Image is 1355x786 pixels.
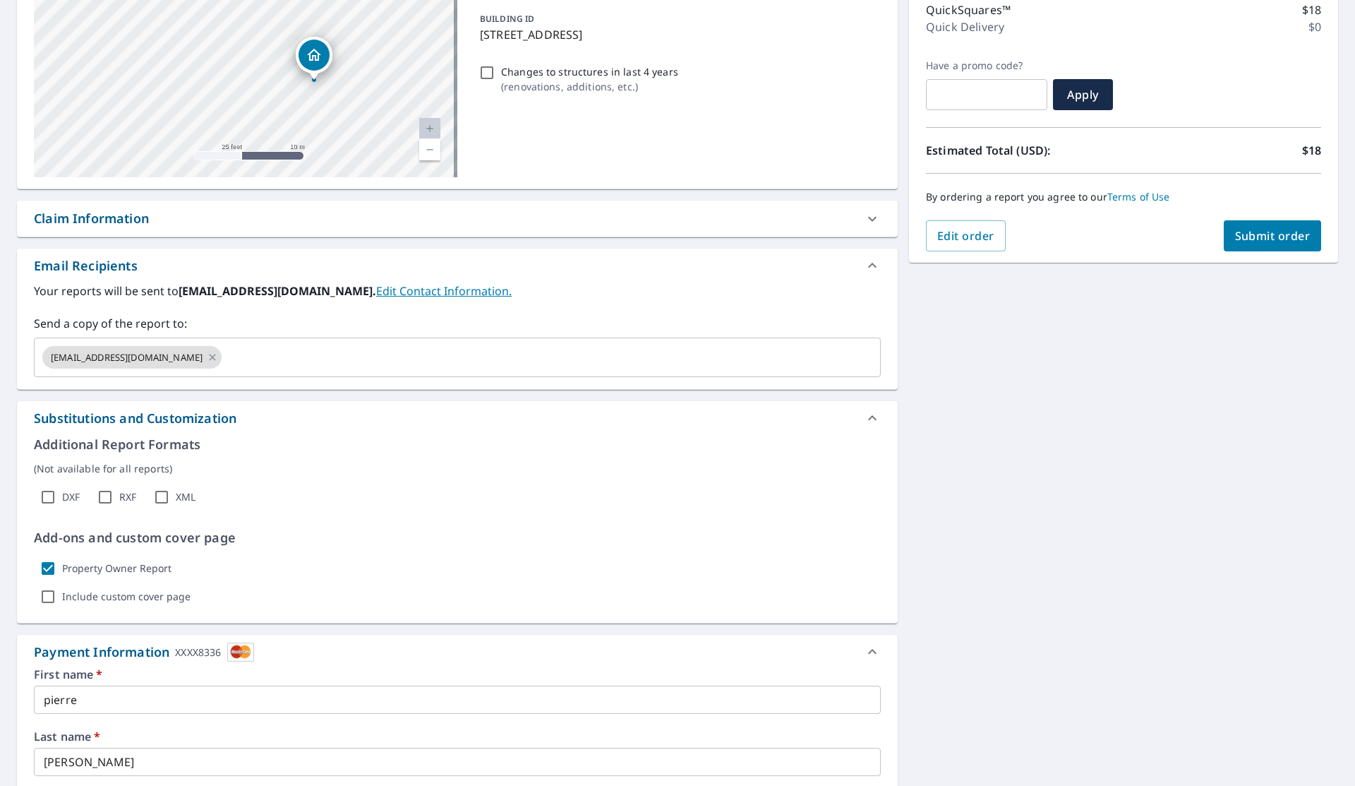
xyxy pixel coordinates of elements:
label: DXF [62,491,80,504]
a: EditContactInfo [376,283,512,299]
div: Claim Information [34,209,149,228]
p: (Not available for all reports) [34,461,881,476]
label: RXF [119,491,136,504]
div: Dropped pin, building 1, Residential property, 3451 Terrace Ave Indianapolis, IN 46203 [296,37,332,81]
div: Payment Information [34,643,254,662]
button: Edit order [926,220,1006,251]
p: ( renovations, additions, etc. ) [501,79,678,94]
label: Have a promo code? [926,59,1047,72]
label: Your reports will be sent to [34,282,881,299]
div: Email Recipients [17,249,898,282]
p: $18 [1302,1,1321,18]
div: XXXX8336 [175,643,221,662]
p: $18 [1302,142,1321,159]
p: BUILDING ID [480,13,534,25]
p: $0 [1308,18,1321,35]
div: Substitutions and Customization [34,409,236,428]
p: Quick Delivery [926,18,1004,35]
p: Estimated Total (USD): [926,142,1124,159]
label: Property Owner Report [62,562,171,575]
label: XML [176,491,195,504]
label: Last name [34,731,881,742]
span: [EMAIL_ADDRESS][DOMAIN_NAME] [42,351,211,364]
p: [STREET_ADDRESS] [480,26,875,43]
b: [EMAIL_ADDRESS][DOMAIN_NAME]. [179,283,376,299]
div: Claim Information [17,201,898,237]
span: Apply [1064,87,1102,102]
p: Add-ons and custom cover page [34,528,881,547]
span: Submit order [1235,228,1311,244]
div: Email Recipients [34,256,138,275]
div: Payment InformationXXXX8336cardImage [17,635,898,669]
label: Send a copy of the report to: [34,315,881,332]
button: Submit order [1224,220,1322,251]
button: Apply [1053,79,1113,110]
p: Changes to structures in last 4 years [501,64,678,79]
p: By ordering a report you agree to our [926,191,1321,203]
div: Substitutions and Customization [17,401,898,435]
a: Terms of Use [1107,190,1170,203]
a: Current Level 20, Zoom Out [419,139,440,160]
span: Edit order [937,228,994,244]
label: First name [34,669,881,680]
img: cardImage [227,643,254,662]
p: Additional Report Formats [34,435,881,454]
label: Include custom cover page [62,590,191,603]
a: Current Level 20, Zoom In Disabled [419,118,440,139]
div: [EMAIL_ADDRESS][DOMAIN_NAME] [42,346,222,369]
p: QuickSquares™ [926,1,1011,18]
